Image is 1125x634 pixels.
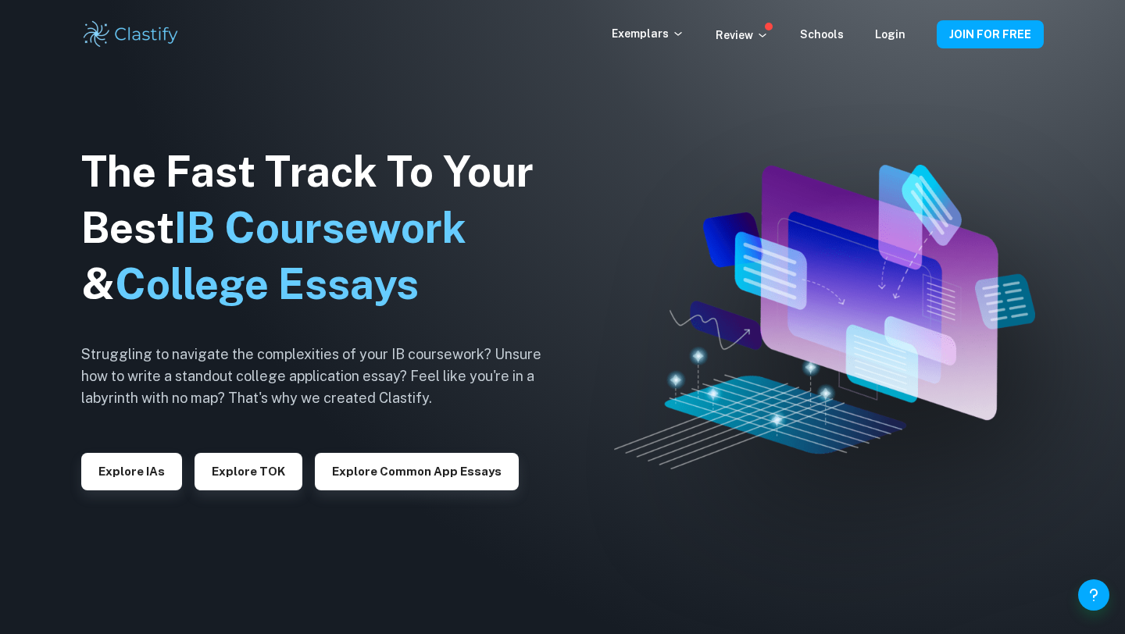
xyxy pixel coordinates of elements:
button: Explore IAs [81,453,182,490]
img: Clastify hero [614,165,1035,469]
a: Schools [800,28,844,41]
a: Explore Common App essays [315,463,519,478]
button: Explore TOK [195,453,302,490]
a: Explore TOK [195,463,302,478]
button: Help and Feedback [1078,579,1109,611]
h6: Struggling to navigate the complexities of your IB coursework? Unsure how to write a standout col... [81,344,566,409]
button: JOIN FOR FREE [937,20,1044,48]
p: Exemplars [612,25,684,42]
h1: The Fast Track To Your Best & [81,144,566,312]
a: Login [875,28,905,41]
a: Explore IAs [81,463,182,478]
button: Explore Common App essays [315,453,519,490]
p: Review [716,27,769,44]
span: IB Coursework [174,203,466,252]
img: Clastify logo [81,19,180,50]
span: College Essays [115,259,419,308]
